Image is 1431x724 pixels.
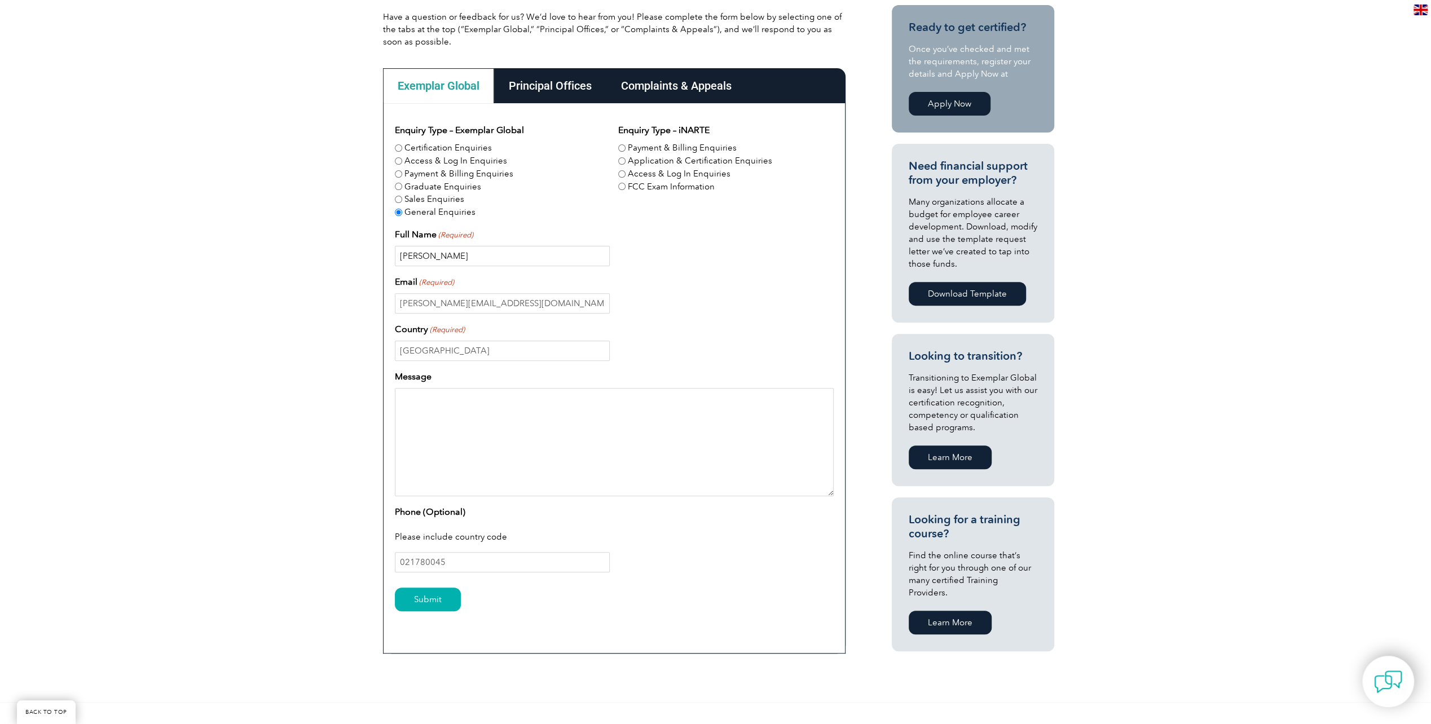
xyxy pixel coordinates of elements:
h3: Ready to get certified? [909,20,1037,34]
h3: Looking for a training course? [909,513,1037,541]
label: Email [395,275,454,289]
label: Payment & Billing Enquiries [628,142,737,154]
label: Access & Log In Enquiries [628,167,730,180]
legend: Enquiry Type – Exemplar Global [395,123,524,137]
h3: Looking to transition? [909,349,1037,363]
label: Payment & Billing Enquiries [404,167,513,180]
div: Exemplar Global [383,68,494,103]
label: Sales Enquiries [404,193,464,206]
a: BACK TO TOP [17,700,76,724]
p: Have a question or feedback for us? We’d love to hear from you! Please complete the form below by... [383,11,846,48]
h3: Need financial support from your employer? [909,159,1037,187]
div: Complaints & Appeals [606,68,746,103]
p: Many organizations allocate a budget for employee career development. Download, modify and use th... [909,196,1037,270]
img: en [1414,5,1428,15]
label: Application & Certification Enquiries [628,154,772,167]
label: Full Name [395,228,473,241]
div: Please include country code [395,523,834,553]
label: Phone (Optional) [395,505,465,519]
label: Message [395,370,431,383]
a: Learn More [909,611,992,634]
p: Find the online course that’s right for you through one of our many certified Training Providers. [909,549,1037,599]
label: Access & Log In Enquiries [404,154,507,167]
label: FCC Exam Information [628,180,715,193]
span: (Required) [437,229,473,241]
input: Submit [395,588,461,611]
span: (Required) [429,324,465,335]
legend: Enquiry Type – iNARTE [618,123,710,137]
label: General Enquiries [404,206,475,219]
label: Certification Enquiries [404,142,492,154]
div: Principal Offices [494,68,606,103]
span: (Required) [418,277,454,288]
a: Learn More [909,445,992,469]
a: Download Template [909,282,1026,306]
img: contact-chat.png [1374,668,1402,696]
a: Apply Now [909,92,990,116]
p: Transitioning to Exemplar Global is easy! Let us assist you with our certification recognition, c... [909,372,1037,434]
p: Once you’ve checked and met the requirements, register your details and Apply Now at [909,43,1037,80]
label: Graduate Enquiries [404,180,481,193]
label: Country [395,323,465,336]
